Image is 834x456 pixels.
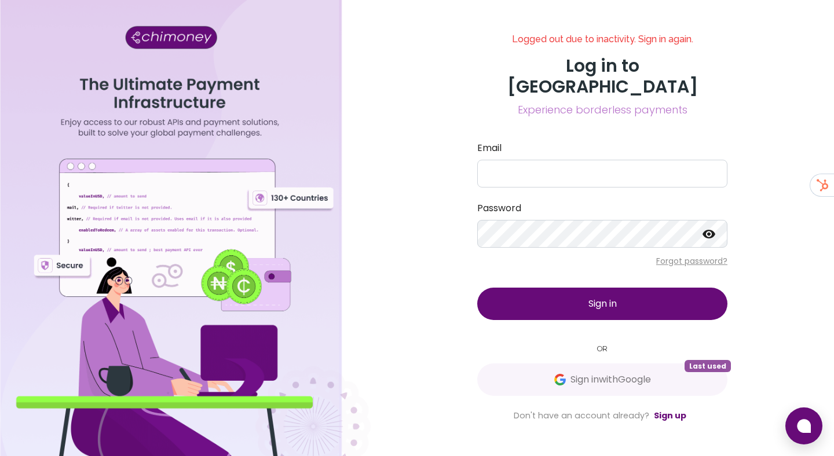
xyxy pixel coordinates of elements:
[570,373,651,387] span: Sign in with Google
[477,201,727,215] label: Password
[477,34,727,56] h6: Logged out due to inactivity. Sign in again.
[477,56,727,97] h3: Log in to [GEOGRAPHIC_DATA]
[477,255,727,267] p: Forgot password?
[477,343,727,354] small: OR
[477,102,727,118] span: Experience borderless payments
[685,360,731,372] span: Last used
[477,288,727,320] button: Sign in
[477,363,727,396] button: GoogleSign inwithGoogleLast used
[654,410,686,421] a: Sign up
[554,374,566,385] img: Google
[477,141,727,155] label: Email
[588,297,617,310] span: Sign in
[785,407,822,444] button: Open chat window
[514,410,649,421] span: Don't have an account already?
